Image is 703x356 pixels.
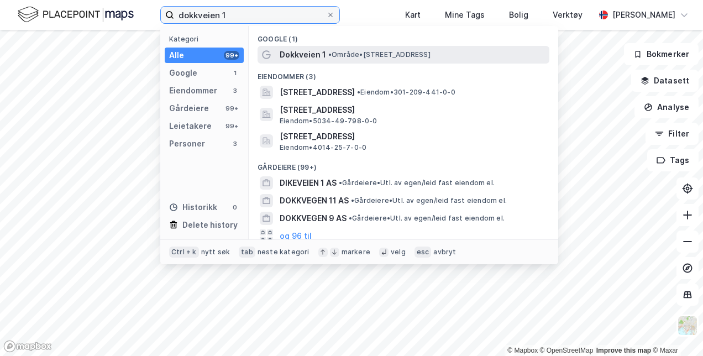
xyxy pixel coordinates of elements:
span: • [349,214,352,222]
span: • [351,196,354,205]
span: Gårdeiere • Utl. av egen/leid fast eiendom el. [339,179,495,187]
div: velg [391,248,406,256]
button: Tags [647,149,699,171]
a: Improve this map [596,347,651,354]
div: 1 [230,69,239,77]
span: Område • [STREET_ADDRESS] [328,50,431,59]
input: Søk på adresse, matrikkel, gårdeiere, leietakere eller personer [174,7,326,23]
div: 99+ [224,51,239,60]
span: DOKKVEGEN 9 AS [280,212,347,225]
div: Google [169,66,197,80]
div: Delete history [182,218,238,232]
div: 99+ [224,104,239,113]
div: Gårdeiere [169,102,209,115]
iframe: Chat Widget [648,303,703,356]
div: Eiendommer (3) [249,64,558,83]
span: [STREET_ADDRESS] [280,86,355,99]
div: 0 [230,203,239,212]
button: og 96 til [280,229,312,243]
div: Alle [169,49,184,62]
button: Filter [646,123,699,145]
div: nytt søk [201,248,230,256]
button: Datasett [631,70,699,92]
span: Gårdeiere • Utl. av egen/leid fast eiendom el. [351,196,507,205]
div: Google (1) [249,26,558,46]
button: Analyse [634,96,699,118]
span: Eiendom • 5034-49-798-0-0 [280,117,377,125]
span: [STREET_ADDRESS] [280,130,545,143]
div: markere [342,248,370,256]
div: Gårdeiere (99+) [249,154,558,174]
span: Gårdeiere • Utl. av egen/leid fast eiendom el. [349,214,505,223]
div: 3 [230,139,239,148]
img: logo.f888ab2527a4732fd821a326f86c7f29.svg [18,5,134,24]
div: Kart [405,8,421,22]
button: Bokmerker [624,43,699,65]
div: Ctrl + k [169,247,199,258]
span: DOKKVEGEN 11 AS [280,194,349,207]
div: Personer [169,137,205,150]
span: DIKEVEIEN 1 AS [280,176,337,190]
div: 99+ [224,122,239,130]
div: Kategori [169,35,244,43]
div: [PERSON_NAME] [612,8,675,22]
div: Mine Tags [445,8,485,22]
div: esc [415,247,432,258]
div: 3 [230,86,239,95]
div: tab [239,247,255,258]
div: avbryt [433,248,456,256]
div: Verktøy [553,8,583,22]
span: Eiendom • 4014-25-7-0-0 [280,143,366,152]
div: Historikk [169,201,217,214]
div: Eiendommer [169,84,217,97]
span: [STREET_ADDRESS] [280,103,545,117]
span: • [357,88,360,96]
div: Bolig [509,8,528,22]
span: Eiendom • 301-209-441-0-0 [357,88,455,97]
a: Mapbox homepage [3,340,52,353]
div: Leietakere [169,119,212,133]
span: • [328,50,332,59]
a: Mapbox [507,347,538,354]
div: neste kategori [258,248,309,256]
span: Dokkveien 1 [280,48,326,61]
span: • [339,179,342,187]
a: OpenStreetMap [540,347,594,354]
